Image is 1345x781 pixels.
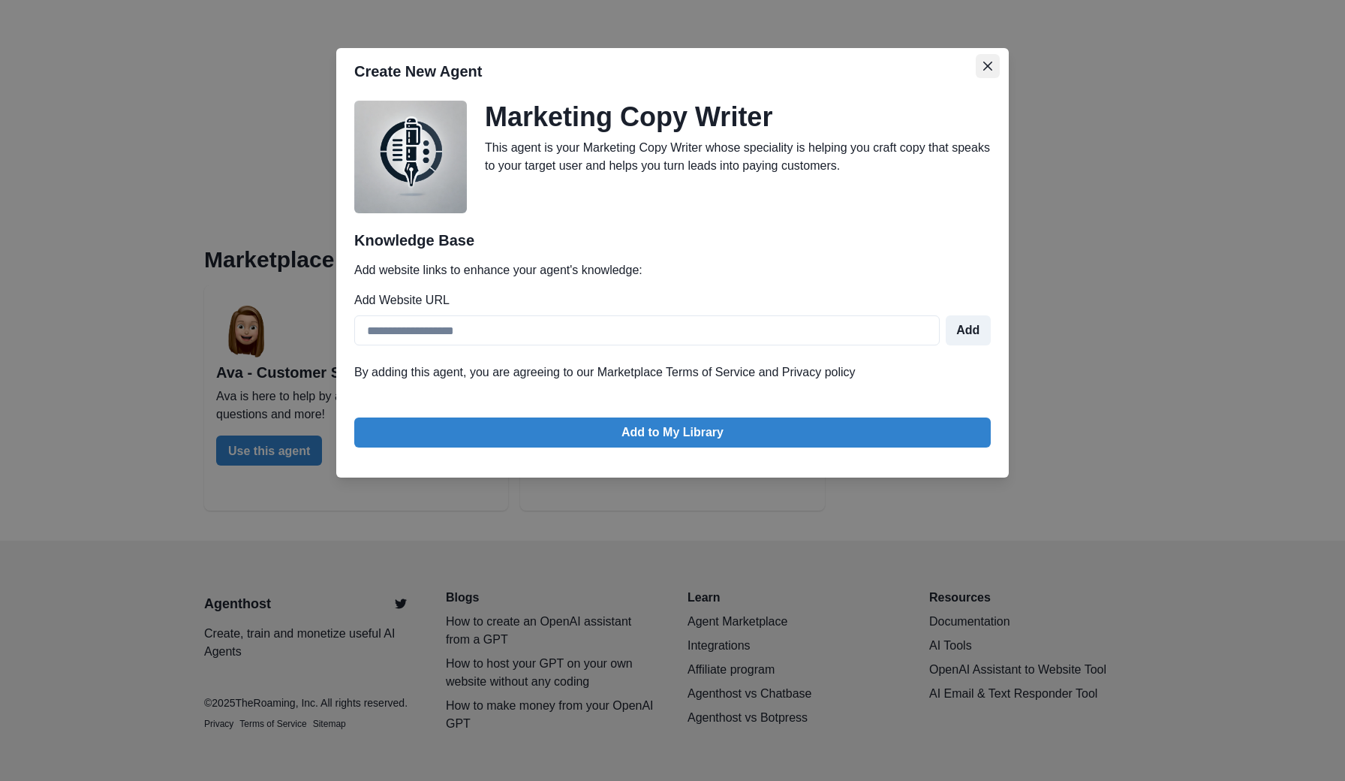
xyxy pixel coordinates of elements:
button: Close [976,54,1000,78]
h2: Knowledge Base [354,231,991,249]
img: Marketing Copy Writer [354,101,467,213]
p: By adding this agent, you are agreeing to our Marketplace Terms of Service and Privacy policy [354,363,991,381]
p: Add website links to enhance your agent's knowledge: [354,261,991,279]
button: Add [946,315,991,345]
label: Add Website URL [354,291,982,309]
h2: Marketing Copy Writer [485,101,772,133]
header: Create New Agent [336,48,1009,95]
button: Add to My Library [354,418,991,448]
p: This agent is your Marketing Copy Writer whose speciality is helping you craft copy that speaks t... [485,139,991,175]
